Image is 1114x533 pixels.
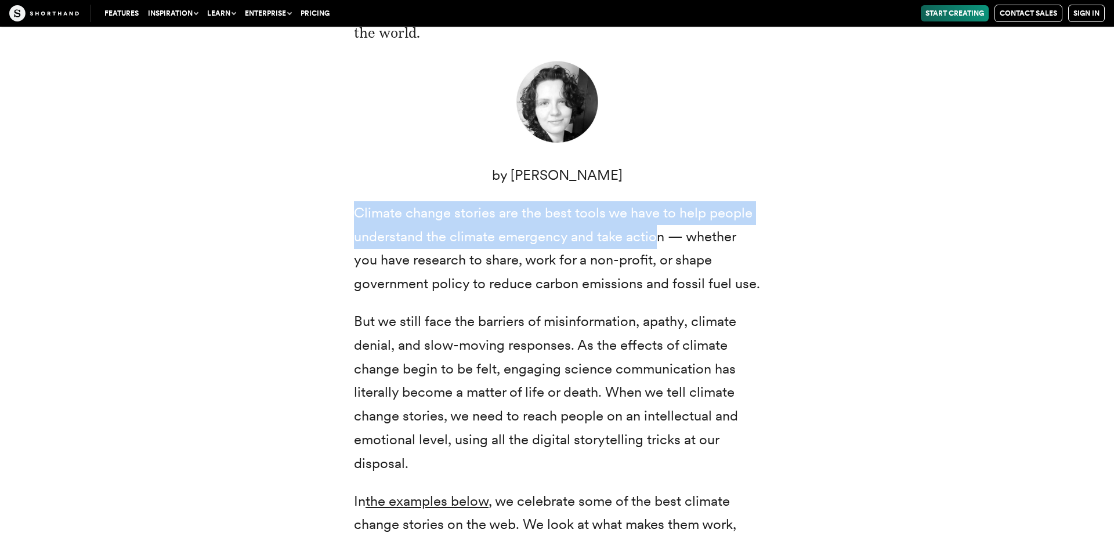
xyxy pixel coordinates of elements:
a: Sign in [1068,5,1105,22]
p: But we still face the barriers of misinformation, apathy, climate denial, and slow-moving respons... [354,310,760,476]
p: Climate change stories are the best tools we have to help people understand the climate emergency... [354,201,760,296]
a: Start Creating [921,5,989,21]
img: The Craft [9,5,79,21]
button: Learn [202,5,240,21]
button: Inspiration [143,5,202,21]
button: Enterprise [240,5,296,21]
p: by [PERSON_NAME] [354,164,760,187]
a: the examples below [366,492,489,509]
a: Contact Sales [994,5,1062,22]
a: Features [100,5,143,21]
a: Pricing [296,5,334,21]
